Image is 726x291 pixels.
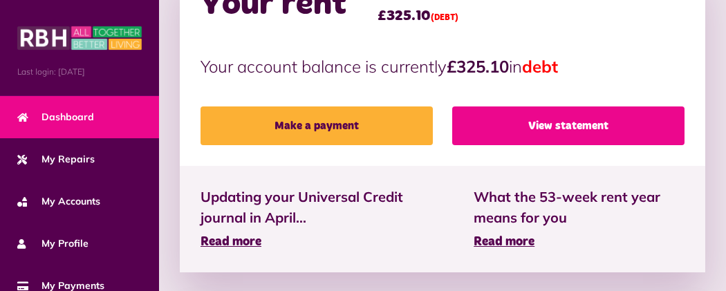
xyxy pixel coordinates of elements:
p: Your account balance is currently in [201,54,685,79]
span: Updating your Universal Credit journal in April... [201,187,432,228]
span: Read more [474,236,534,248]
a: What the 53-week rent year means for you Read more [474,187,685,252]
a: Make a payment [201,106,433,145]
span: Read more [201,236,261,248]
span: debt [522,56,558,77]
span: Last login: [DATE] [17,66,142,78]
span: Dashboard [17,110,94,124]
span: My Profile [17,236,89,251]
span: (DEBT) [431,14,458,22]
span: What the 53-week rent year means for you [474,187,685,228]
span: My Accounts [17,194,100,209]
img: MyRBH [17,24,142,52]
strong: £325.10 [447,56,509,77]
a: Updating your Universal Credit journal in April... Read more [201,187,432,252]
span: My Repairs [17,152,95,167]
a: View statement [452,106,685,145]
span: £325.10 [378,6,458,26]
